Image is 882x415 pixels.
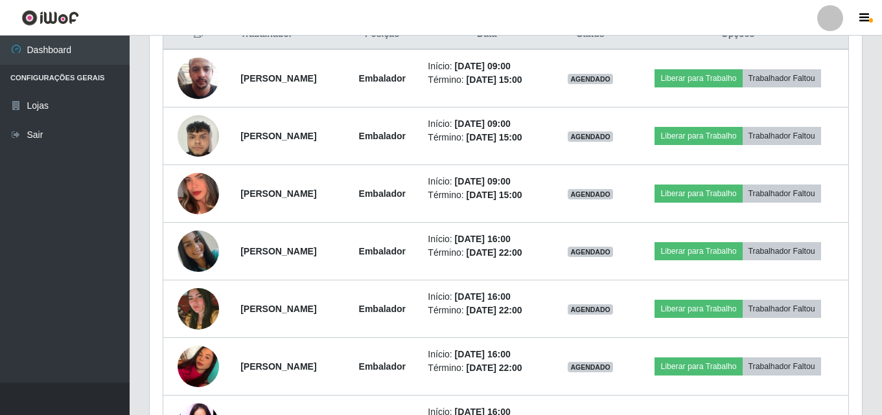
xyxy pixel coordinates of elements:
button: Trabalhador Faltou [743,242,821,260]
li: Início: [428,175,546,188]
li: Início: [428,290,546,304]
img: 1745843945427.jpeg [178,41,219,115]
time: [DATE] 16:00 [455,349,511,359]
strong: [PERSON_NAME] [240,131,316,141]
strong: Embalador [359,131,406,141]
strong: Embalador [359,361,406,372]
time: [DATE] 15:00 [466,132,522,142]
button: Liberar para Trabalho [655,127,742,145]
button: Trabalhador Faltou [743,69,821,87]
strong: [PERSON_NAME] [240,246,316,256]
strong: Embalador [359,73,406,84]
li: Início: [428,232,546,246]
img: 1731039194690.jpeg [178,108,219,163]
time: [DATE] 16:00 [455,291,511,302]
li: Início: [428,348,546,361]
button: Liberar para Trabalho [655,300,742,318]
span: AGENDADO [568,304,613,315]
strong: Embalador [359,246,406,256]
span: AGENDADO [568,74,613,84]
img: 1698076320075.jpeg [178,278,219,339]
li: Término: [428,361,546,375]
li: Término: [428,73,546,87]
time: [DATE] 22:00 [466,247,522,258]
img: 1693608079370.jpeg [178,230,219,272]
time: [DATE] 09:00 [455,118,511,129]
time: [DATE] 22:00 [466,363,522,373]
span: AGENDADO [568,362,613,372]
button: Trabalhador Faltou [743,357,821,376]
strong: [PERSON_NAME] [240,304,316,314]
span: AGENDADO [568,189,613,199]
li: Término: [428,188,546,202]
li: Início: [428,117,546,131]
strong: [PERSON_NAME] [240,73,316,84]
img: 1733184056200.jpeg [178,339,219,394]
img: CoreUI Logo [21,10,79,26]
span: AGENDADO [568,131,613,142]
time: [DATE] 09:00 [455,176,511,186]
li: Término: [428,304,546,317]
button: Liberar para Trabalho [655,69,742,87]
strong: [PERSON_NAME] [240,188,316,199]
button: Trabalhador Faltou [743,127,821,145]
button: Trabalhador Faltou [743,185,821,203]
time: [DATE] 09:00 [455,61,511,71]
li: Término: [428,131,546,144]
li: Início: [428,60,546,73]
button: Liberar para Trabalho [655,242,742,260]
button: Liberar para Trabalho [655,185,742,203]
img: 1740098481894.jpeg [178,157,219,230]
strong: [PERSON_NAME] [240,361,316,372]
span: AGENDADO [568,247,613,257]
button: Trabalhador Faltou [743,300,821,318]
time: [DATE] 15:00 [466,190,522,200]
li: Término: [428,246,546,260]
strong: Embalador [359,304,406,314]
time: [DATE] 22:00 [466,305,522,315]
strong: Embalador [359,188,406,199]
time: [DATE] 15:00 [466,74,522,85]
time: [DATE] 16:00 [455,234,511,244]
button: Liberar para Trabalho [655,357,742,376]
